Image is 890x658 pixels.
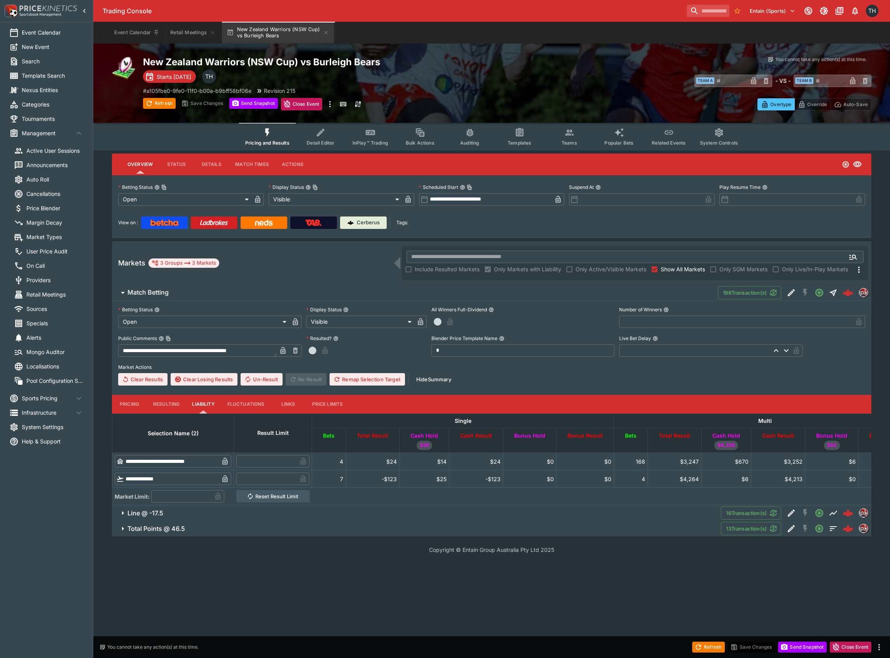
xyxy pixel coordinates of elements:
button: Open [812,506,826,520]
div: 3 Groups 3 Markets [152,258,216,268]
div: -$123 [452,475,501,483]
img: PriceKinetics Logo [2,3,18,19]
div: Start From [757,98,871,110]
button: Documentation [832,4,846,18]
button: Blender Price Template Name [499,336,504,341]
p: Override [807,100,827,108]
p: Blender Price Template Name [431,335,497,342]
p: Live Bet Delay [619,335,651,342]
button: Betting Status [154,307,160,312]
span: Show All Markets [661,265,705,273]
button: Totals [826,522,840,536]
span: Event Calendar [22,28,84,37]
button: more [325,98,335,110]
button: Price Limits [306,395,349,414]
span: Margin Decay [26,218,84,227]
button: Reset Result Limit [236,490,310,503]
button: Toggle light/dark mode [817,4,831,18]
span: Price Blender [26,204,84,212]
button: Select Tenant [745,5,800,17]
span: Detail Editor [307,140,334,146]
span: Specials [26,319,84,327]
span: Management [22,129,74,137]
button: Fluctuations [221,395,271,414]
button: Details [194,155,229,174]
button: Line [826,506,840,520]
button: Liability [186,395,221,414]
span: Total Result [650,431,699,440]
button: Live Bet Delay [653,336,658,341]
p: Display Status [269,184,304,190]
div: 168 [616,457,645,466]
div: pricekinetics [859,508,868,518]
div: $0 [559,475,611,483]
p: Number of Winners [619,306,662,313]
button: Suspend At [595,185,601,190]
button: 198Transaction(s) [718,286,781,299]
h6: Line @ -17.5 [127,509,163,517]
span: Sports Pricing [22,394,74,402]
button: Resulting [147,395,186,414]
span: Auto Roll [26,175,84,183]
img: TabNZ [305,220,322,226]
img: Ladbrokes [200,220,228,226]
span: User Price Audit [26,247,84,255]
div: $0 [506,475,554,483]
p: Resulted? [306,335,332,342]
input: search [687,5,729,17]
span: Bets [314,431,343,440]
div: Trading Console [103,7,684,15]
span: Help & Support [22,437,84,445]
div: 4 [314,457,343,466]
p: You cannot take any action(s) at this time. [107,644,199,651]
th: Single [312,414,614,428]
img: pricekinetics [859,509,868,517]
span: Team B [795,77,813,84]
div: de0d7ae5-46e8-443c-b682-2dd2d589c657 [843,287,853,298]
button: Display Status [343,307,349,312]
img: Cerberus [347,220,354,226]
img: logo-cerberus--red.svg [843,523,853,534]
img: logo-cerberus--red.svg [843,287,853,298]
img: PriceKinetics [19,5,77,11]
p: Revision 215 [264,87,295,95]
button: Clear Results [118,373,168,386]
span: New Event [22,43,84,51]
a: Cerberus [340,216,387,229]
div: $25 [402,475,447,483]
button: Play Resume Time [762,185,768,190]
span: Only Live/In-Play Markets [782,265,848,273]
span: $50 [824,442,840,449]
span: Retail Meetings [26,290,84,298]
span: Only Markets with Liability [494,265,561,273]
div: $24 [452,457,501,466]
button: 16Transaction(s) [721,506,781,520]
p: Play Resume Time [719,184,761,190]
button: Un-Result [241,373,282,386]
span: Active User Sessions [26,147,84,155]
div: $14 [402,457,447,466]
button: Line @ -17.5 [112,505,721,521]
p: Starts [DATE] [157,73,191,81]
h6: - VS - [775,77,791,85]
span: Mongo Auditor [26,348,84,356]
span: Include Resulted Markets [415,265,480,273]
button: Override [794,98,831,110]
img: rugby_league.png [112,56,137,81]
button: All Winners Full-Dividend [489,307,494,312]
button: Event Calendar [110,22,164,44]
button: Links [271,395,306,414]
span: On Call [26,262,84,270]
p: Cerberus [357,219,380,227]
button: Connected to PK [801,4,815,18]
div: $3,247 [650,457,699,466]
span: Teams [562,140,577,146]
img: pricekinetics [859,524,868,533]
span: Cash Result [754,431,803,440]
span: Bonus Hold [506,431,554,440]
span: Tournaments [22,115,84,123]
span: Popular Bets [604,140,633,146]
img: Neds [255,220,272,226]
div: b9b456f0-0f3c-4b26-b900-670835dce9af [843,523,853,534]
